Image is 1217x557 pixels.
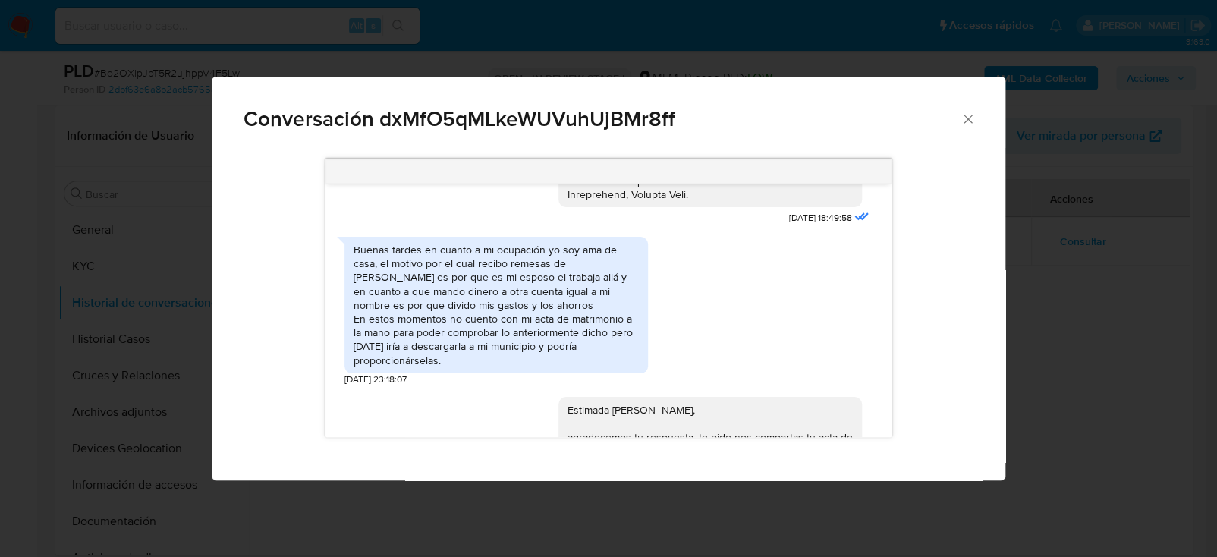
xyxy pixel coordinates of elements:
[568,403,853,499] div: Estimada [PERSON_NAME], agradecemos tu respuesta, te pido nos compartas tu acta de matrimonio ant...
[212,77,1005,481] div: Comunicación
[789,212,852,225] span: [DATE] 18:49:58
[344,373,407,386] span: [DATE] 23:18:07
[961,112,974,125] button: Cerrar
[354,243,639,367] div: Buenas tardes en cuanto a mi ocupación yo soy ama de casa, el motivo por el cual recibo remesas d...
[244,109,961,130] span: Conversación dxMfO5qMLkeWUVuhUjBMr8ff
